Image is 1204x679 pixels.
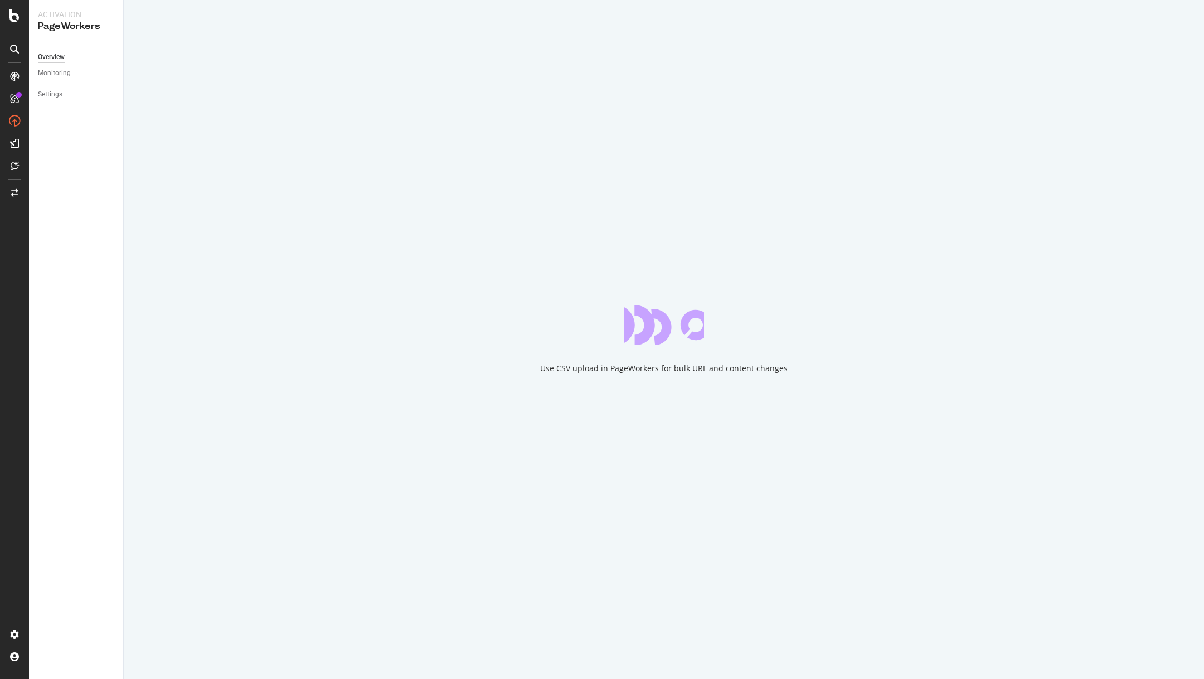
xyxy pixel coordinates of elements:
[624,305,704,345] div: animation
[38,67,115,79] a: Monitoring
[38,51,115,63] a: Overview
[38,89,115,100] a: Settings
[540,363,788,374] div: Use CSV upload in PageWorkers for bulk URL and content changes
[38,89,62,100] div: Settings
[38,9,114,20] div: Activation
[38,67,71,79] div: Monitoring
[38,20,114,33] div: PageWorkers
[38,51,65,63] div: Overview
